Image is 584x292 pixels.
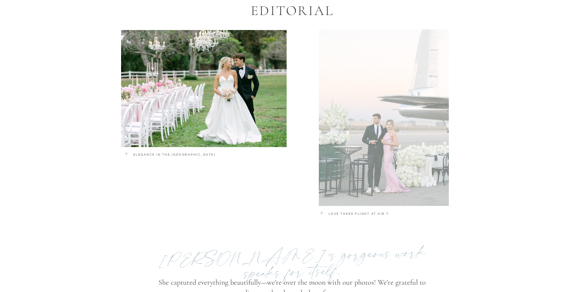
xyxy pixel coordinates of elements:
a: ELEGANCE IN THE [GEOGRAPHIC_DATA] [133,152,249,159]
a: + [320,207,332,225]
a: LOVE TAKES FLIGHT AT AIR 7 [329,211,444,220]
h1: EDITORIAL [251,2,334,18]
p: [PERSON_NAME]'s gorgeous work speaks for itself. [145,244,440,277]
a: + [124,147,137,165]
